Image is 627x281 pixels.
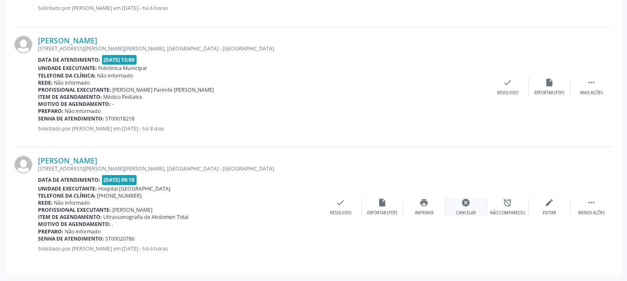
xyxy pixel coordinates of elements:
[587,78,596,87] i: 
[38,192,96,199] b: Telefone da clínica:
[545,78,554,87] i: insert_drive_file
[38,156,97,165] a: [PERSON_NAME]
[99,185,171,192] span: Hospital [GEOGRAPHIC_DATA]
[543,210,556,216] div: Editar
[54,79,90,86] span: Não informado
[15,156,32,173] img: img
[38,45,487,52] div: [STREET_ADDRESS][PERSON_NAME][PERSON_NAME], [GEOGRAPHIC_DATA] - [GEOGRAPHIC_DATA]
[102,175,137,185] span: [DATE] 09:10
[330,210,351,216] div: Resolvido
[368,210,398,216] div: Exportar (PDF)
[38,176,100,183] b: Data de atendimento:
[104,93,142,100] span: Médico Pediatra
[38,65,97,72] b: Unidade executante:
[415,210,434,216] div: Imprimir
[38,213,102,221] b: Item de agendamento:
[113,86,214,93] span: [PERSON_NAME] Parente [PERSON_NAME]
[112,221,114,228] span: .
[65,108,101,115] span: Não informado
[38,86,111,93] b: Profissional executante:
[38,108,63,115] b: Preparo:
[65,228,101,235] span: Não informado
[99,65,147,72] span: Policlinica Municipal
[38,245,320,252] p: Solicitado por [PERSON_NAME] em [DATE] - há 6 horas
[102,55,137,65] span: [DATE] 13:00
[38,93,102,100] b: Item de agendamento:
[38,79,53,86] b: Rede:
[38,125,487,132] p: Solicitado por [PERSON_NAME] em [DATE] - há 8 dias
[580,90,603,96] div: Mais ações
[97,192,142,199] span: [PHONE_NUMBER]
[456,210,476,216] div: Cancelar
[38,72,96,79] b: Telefone da clínica:
[38,5,487,12] p: Solicitado por [PERSON_NAME] em [DATE] - há 6 horas
[38,165,320,172] div: [STREET_ADDRESS][PERSON_NAME][PERSON_NAME], [GEOGRAPHIC_DATA] - [GEOGRAPHIC_DATA]
[15,36,32,53] img: img
[38,206,111,213] b: Profissional executante:
[54,199,90,206] span: Não informado
[38,228,63,235] b: Preparo:
[38,221,111,228] b: Motivo de agendamento:
[38,185,97,192] b: Unidade executante:
[104,213,189,221] span: Ultrassonografia de Abdomen Total
[38,115,104,122] b: Senha de atendimento:
[545,198,554,207] i: edit
[497,90,518,96] div: Resolvido
[420,198,429,207] i: print
[336,198,345,207] i: check
[38,56,100,63] b: Data de atendimento:
[113,206,153,213] span: [PERSON_NAME]
[503,78,513,87] i: check
[490,210,525,216] div: Não compareceu
[587,198,596,207] i: 
[378,198,387,207] i: insert_drive_file
[97,72,133,79] span: Não informado
[503,198,513,207] i: alarm_off
[106,235,135,242] span: ST00020786
[38,199,53,206] b: Rede:
[535,90,565,96] div: Exportar (PDF)
[38,36,97,45] a: [PERSON_NAME]
[38,235,104,242] b: Senha de atendimento:
[578,210,605,216] div: Menos ações
[38,100,111,108] b: Motivo de agendamento:
[106,115,135,122] span: ST00018218
[462,198,471,207] i: cancel
[112,100,114,108] span: -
